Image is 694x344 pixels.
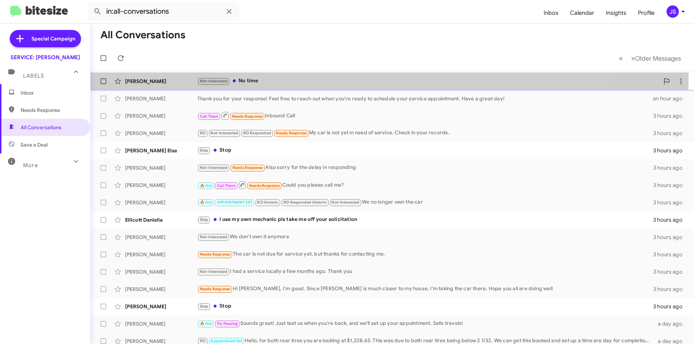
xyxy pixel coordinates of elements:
span: Not-Interested [210,131,238,135]
span: Not-Interested [331,200,359,205]
div: [PERSON_NAME] [125,78,197,85]
h1: All Conversations [100,29,185,41]
span: Stop [200,148,209,153]
div: [PERSON_NAME] [125,130,197,137]
span: Needs Response [276,131,307,135]
a: Special Campaign [10,30,81,47]
div: Could you please call me? [197,180,653,190]
div: [PERSON_NAME] [125,320,197,327]
div: Stop [197,146,653,154]
div: [PERSON_NAME] [125,234,197,241]
span: » [631,54,635,63]
div: [PERSON_NAME] [125,182,197,189]
span: Needs Response [200,252,231,257]
div: Hi [PERSON_NAME], I'm good. Since [PERSON_NAME] is much closer to my house, I'm taking the car th... [197,285,653,293]
span: Call Them [200,114,219,119]
div: Also sorry for the delay in responding [197,164,653,172]
div: 3 hours ago [653,286,688,293]
span: Needs Response [249,183,280,188]
div: [PERSON_NAME] Else [125,147,197,154]
span: Labels [23,73,44,79]
div: Ellicott Daniella [125,216,197,223]
div: Inbound Call [197,111,653,120]
div: [PERSON_NAME] [125,251,197,258]
div: [PERSON_NAME] [125,95,197,102]
div: [PERSON_NAME] [125,199,197,206]
span: Appointment Set [210,339,242,343]
a: Insights [600,3,632,23]
div: My car is not yet in need of service. Check in your records. [197,129,653,137]
div: The car is not due for service yet, but thanks for contacting me. [197,250,653,258]
div: Sounds great! Just text us when you're back, and we'll set up your appointment. Safe travels! [197,319,654,328]
span: Stop [200,217,209,222]
span: More [23,162,38,169]
div: [PERSON_NAME] [125,303,197,310]
span: Save a Deal [21,141,48,148]
div: We no longer own the car [197,198,653,206]
div: 3 hours ago [653,112,688,119]
div: SERVICE: [PERSON_NAME] [10,54,80,61]
span: Try Pausing [217,321,238,326]
span: 🔥 Hot [200,200,212,205]
span: Inbox [21,89,82,96]
span: APPOINTMENT SET [217,200,252,205]
span: 🔥 Hot [200,321,212,326]
div: 3 hours ago [653,147,688,154]
button: JS [660,5,686,18]
span: Special Campaign [31,35,75,42]
button: Previous [614,51,627,66]
div: 3 hours ago [653,199,688,206]
div: I use my own mechanic pls take me off your solicitation [197,215,653,224]
div: [PERSON_NAME] [125,286,197,293]
span: Not-Interested [200,165,228,170]
span: Not-Interested [200,269,228,274]
span: RO [200,339,206,343]
div: 3 hours ago [653,130,688,137]
span: Not-Interested [200,79,228,83]
span: Needs Response [232,165,263,170]
span: Needs Response [21,106,82,114]
span: Call Them [217,183,236,188]
div: 3 hours ago [653,164,688,171]
div: No time [197,77,659,85]
div: 3 hours ago [653,268,688,275]
span: Stop [200,304,209,309]
div: an hour ago [653,95,688,102]
input: Search [87,3,239,20]
nav: Page navigation example [615,51,685,66]
a: Calendar [564,3,600,23]
div: 3 hours ago [653,216,688,223]
a: Inbox [538,3,564,23]
span: All Conversations [21,124,61,131]
div: a day ago [654,320,688,327]
button: Next [627,51,685,66]
span: 🔥 Hot [200,183,212,188]
span: Needs Response [232,114,263,119]
div: 3 hours ago [653,182,688,189]
div: Thank you for your response! Feel free to reach out when you're ready to schedule your service ap... [197,95,653,102]
div: [PERSON_NAME] [125,268,197,275]
span: RO [200,131,206,135]
div: 3 hours ago [653,234,688,241]
div: 3 hours ago [653,251,688,258]
span: Older Messages [635,55,681,62]
span: « [619,54,623,63]
span: RO Responded Historic [283,200,327,205]
div: We don't own it anymore [197,233,653,241]
a: Profile [632,3,660,23]
span: RO Responded [243,131,271,135]
div: I had a service locally a few months ago. Thank you [197,267,653,276]
div: 3 hours ago [653,303,688,310]
div: Stop [197,302,653,310]
span: RO Historic [257,200,278,205]
div: JS [667,5,679,18]
div: [PERSON_NAME] [125,164,197,171]
div: [PERSON_NAME] [125,112,197,119]
span: Needs Response [200,287,231,291]
span: Not-Interested [200,235,228,239]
